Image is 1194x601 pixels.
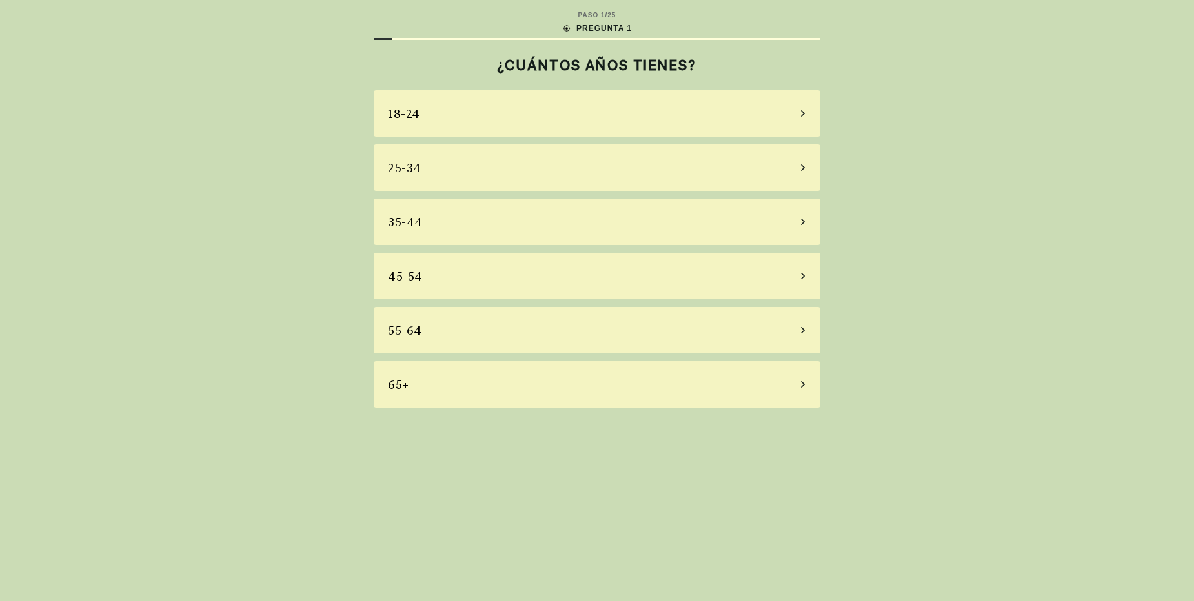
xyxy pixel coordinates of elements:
div: PREGUNTA 1 [562,23,632,34]
div: 35-44 [388,213,423,231]
div: 65+ [388,376,409,393]
div: 18-24 [388,105,420,123]
div: 45-54 [388,268,423,285]
h2: ¿CUÁNTOS AÑOS TIENES? [374,57,820,74]
div: PASO 1 / 25 [578,10,616,20]
div: 55-64 [388,322,422,339]
div: 25-34 [388,159,421,177]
